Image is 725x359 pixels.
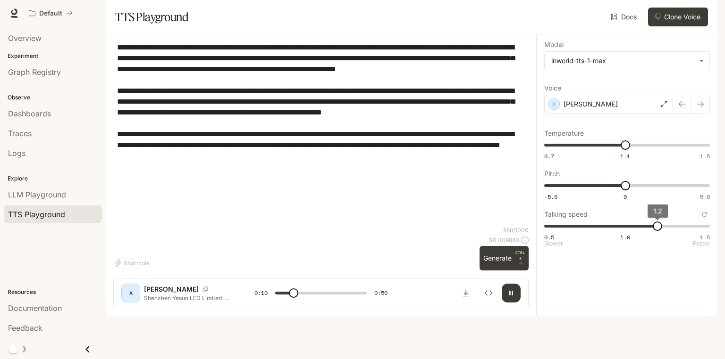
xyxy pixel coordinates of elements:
[544,171,560,177] p: Pitch
[700,209,710,220] button: Reset to default
[115,8,188,26] h1: TTS Playground
[199,286,212,292] button: Copy Voice ID
[254,288,268,298] span: 0:10
[515,250,525,261] p: CTRL +
[624,193,627,201] span: 0
[544,85,561,91] p: Voice
[700,233,710,241] span: 1.5
[544,41,564,48] p: Model
[515,250,525,267] p: ⏎
[545,52,709,70] div: inworld-tts-1-max
[123,286,138,301] div: A
[620,152,630,160] span: 1.1
[609,8,641,26] a: Docs
[25,4,77,23] button: All workspaces
[144,285,199,294] p: [PERSON_NAME]
[544,233,554,241] span: 0.5
[544,241,563,246] p: Slower
[544,193,557,201] span: -5.0
[374,288,388,298] span: 0:50
[551,56,694,65] div: inworld-tts-1-max
[480,246,529,270] button: GenerateCTRL +⏎
[456,284,475,302] button: Download audio
[144,294,232,302] p: Shenzhen Yesun LED Limited is a professional manufacturer of LED Flexible Strip, LED Module, Neon...
[544,211,588,218] p: Talking speed
[564,99,618,109] p: [PERSON_NAME]
[700,193,710,201] span: 5.0
[648,8,708,26] button: Clone Voice
[489,236,519,244] p: $ 0.009880
[479,284,498,302] button: Inspect
[620,233,630,241] span: 1.0
[693,241,710,246] p: Faster
[653,207,662,215] span: 1.2
[544,152,554,160] span: 0.7
[113,255,153,270] button: Shortcuts
[544,130,584,137] p: Temperature
[700,152,710,160] span: 1.5
[39,9,62,17] p: Default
